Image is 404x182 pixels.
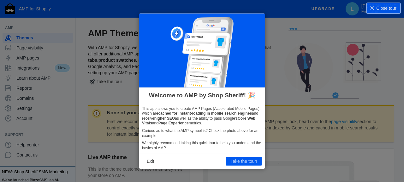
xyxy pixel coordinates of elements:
b: Core Web Vitals [142,116,255,126]
img: phone-google_300x337.png [170,17,234,88]
span: Welcome to AMP by Shop Sheriff! 🎉 [149,91,255,100]
p: We highly recommend taking this quick tour to help you understand the basics of AMP [142,141,262,151]
b: Page Experience [158,121,189,125]
iframe: Drift Widget Chat Controller [372,151,396,174]
button: Take the tour! [226,157,262,165]
p: This app allows you to create AMP Pages (Accelerated Mobile Pages), which are and receive as well... [142,106,262,126]
b: cached for instant-loading in mobile search engines [158,111,252,116]
span: Close tour [376,5,396,11]
p: Curious as to what the AMP symbol is? Check the photo above for an example [142,128,262,138]
b: higher SEO [154,116,175,121]
button: Exit [142,157,159,165]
